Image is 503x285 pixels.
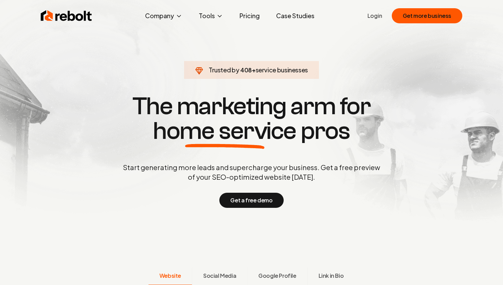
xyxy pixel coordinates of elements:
span: Trusted by [209,66,239,74]
h1: The marketing arm for pros [87,94,416,143]
button: Get more business [392,8,462,23]
span: Google Profile [258,272,296,280]
span: Link in Bio [319,272,344,280]
button: Tools [193,9,229,23]
span: + [252,66,256,74]
button: Company [140,9,188,23]
a: Login [367,12,382,20]
button: Get a free demo [219,193,283,208]
span: Social Media [203,272,236,280]
span: home service [153,119,296,143]
p: Start generating more leads and supercharge your business. Get a free preview of your SEO-optimiz... [121,163,382,182]
a: Case Studies [271,9,320,23]
a: Pricing [234,9,265,23]
span: service businesses [256,66,308,74]
span: Website [159,272,181,280]
img: Rebolt Logo [41,9,92,23]
span: 408 [240,65,252,75]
